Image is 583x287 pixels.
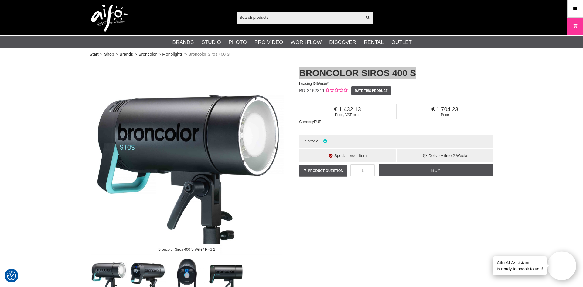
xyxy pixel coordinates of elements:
span: > [115,51,118,58]
a: Brands [172,38,194,46]
a: Outlet [391,38,412,46]
a: Discover [329,38,356,46]
span: > [158,51,161,58]
span: 1 [319,139,321,143]
span: In Stock [303,139,318,143]
span: 2 Weeks [453,153,468,158]
span: Currency [299,120,314,124]
a: Start [90,51,99,58]
span: Price [397,113,494,117]
span: > [184,51,187,58]
span: Price, VAT excl. [299,113,396,117]
h1: Broncolor Siros 400 S [299,67,493,79]
span: EUR [314,120,322,124]
a: Workflow [291,38,322,46]
a: Product question [299,165,347,177]
img: Broncolor Siros 400 S WiFi / RFS 2 [90,61,284,255]
div: Broncolor Siros 400 S WiFi / RFS 2 [153,244,220,255]
a: Studio [201,38,221,46]
a: Brands [120,51,133,58]
a: Broncolor [138,51,157,58]
a: Photo [229,38,247,46]
span: Delivery time [428,153,452,158]
img: logo.png [91,5,128,32]
span: > [100,51,103,58]
span: BR-3162311 [299,88,325,93]
img: Revisit consent button [7,271,16,280]
a: Buy [379,164,493,176]
a: Rate this product [351,86,391,95]
a: Pro Video [254,38,283,46]
span: Leasing 345/mån* [299,82,329,86]
a: Rental [364,38,384,46]
i: In stock [322,139,328,143]
span: Special order item [334,153,367,158]
span: > [135,51,137,58]
button: Consent Preferences [7,270,16,281]
span: Broncolor Siros 400 S [188,51,230,58]
div: is ready to speak to you! [493,256,547,275]
h4: Aifo AI Assistant [497,259,543,266]
span: 1 432.13 [299,106,396,113]
a: Shop [104,51,114,58]
a: Monolights [162,51,183,58]
span: 1 704.23 [397,106,494,113]
input: Search products ... [237,13,362,22]
div: Customer rating: 0 [325,88,347,94]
